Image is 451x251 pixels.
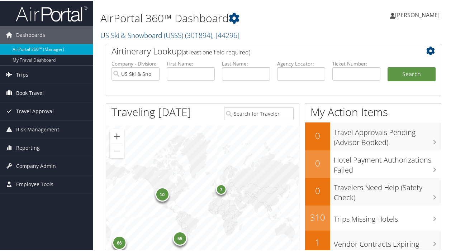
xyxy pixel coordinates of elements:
h3: Travelers Need Help (Safety Check) [334,178,441,202]
h3: Travel Approvals Pending (Advisor Booked) [334,123,441,147]
h2: 0 [305,156,330,169]
div: 7 [216,183,227,194]
span: (at least one field required) [182,48,250,55]
a: [PERSON_NAME] [390,4,447,25]
label: Ticket Number: [332,59,380,67]
span: Reporting [16,138,40,156]
a: 0Travelers Need Help (Safety Check) [305,177,441,205]
button: Zoom in [110,129,124,143]
span: Company Admin [16,156,56,174]
span: Employee Tools [16,175,53,193]
span: Dashboards [16,25,45,43]
span: Travel Approval [16,102,54,120]
span: Trips [16,65,28,83]
h2: 1 [305,236,330,248]
span: Risk Management [16,120,59,138]
h2: 0 [305,184,330,196]
h1: Traveling [DATE] [111,104,191,119]
div: 10 [155,187,169,201]
h2: 310 [305,211,330,223]
span: [PERSON_NAME] [395,10,440,18]
div: 55 [173,231,187,245]
label: Company - Division: [111,59,160,67]
h3: Vendor Contracts Expiring [334,235,441,248]
label: Last Name: [222,59,270,67]
h2: 0 [305,129,330,141]
input: Search for Traveler [224,106,294,120]
h3: Hotel Payment Authorizations Failed [334,151,441,174]
div: 66 [112,235,127,249]
span: Book Travel [16,83,44,101]
a: US Ski & Snowboard (USSS) [100,30,239,39]
h2: Airtinerary Lookup [111,44,408,57]
a: 0Hotel Payment Authorizations Failed [305,150,441,177]
h3: Trips Missing Hotels [334,210,441,223]
button: Zoom out [110,143,124,158]
h1: My Action Items [305,104,441,119]
span: ( 301894 ) [185,30,212,39]
span: , [ 44296 ] [212,30,239,39]
a: 310Trips Missing Hotels [305,205,441,230]
label: First Name: [167,59,215,67]
img: airportal-logo.png [16,5,87,21]
a: 0Travel Approvals Pending (Advisor Booked) [305,122,441,149]
button: Search [388,67,436,81]
h1: AirPortal 360™ Dashboard [100,10,331,25]
label: Agency Locator: [277,59,325,67]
